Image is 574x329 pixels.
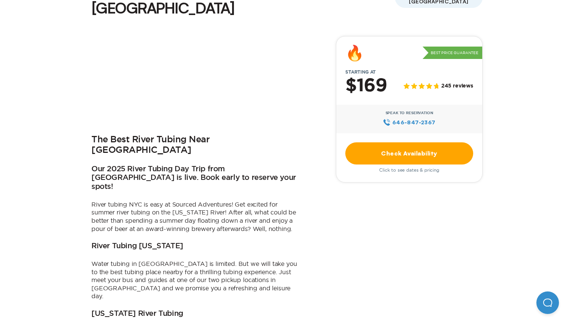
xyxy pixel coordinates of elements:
[345,142,473,164] a: Check Availability
[91,309,183,318] h3: [US_STATE] River Tubing
[379,168,439,173] span: Click to see dates & pricing
[91,165,302,192] h3: Our 2025 River Tubing Day Trip from [GEOGRAPHIC_DATA] is live. Book early to reserve your spots!
[441,83,473,89] span: 245 reviews
[345,76,387,96] h2: $169
[392,118,436,127] span: 646‍-847‍-2367
[336,69,385,75] span: Starting at
[536,291,559,314] iframe: Help Scout Beacon - Open
[91,134,302,156] h2: The Best River Tubing Near [GEOGRAPHIC_DATA]
[422,47,482,59] p: Best Price Guarantee
[91,242,183,251] h3: River Tubing [US_STATE]
[91,201,302,233] p: River tubing NYC is easy at Sourced Adventures! Get excited for summer river tubing on the [US_ST...
[386,111,433,115] span: Speak to Reservation
[91,260,302,300] p: Water tubing in [GEOGRAPHIC_DATA] is limited. But we will take you to the best tubing place nearb...
[345,45,364,60] div: 🔥
[383,118,435,127] a: 646‍-847‍-2367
